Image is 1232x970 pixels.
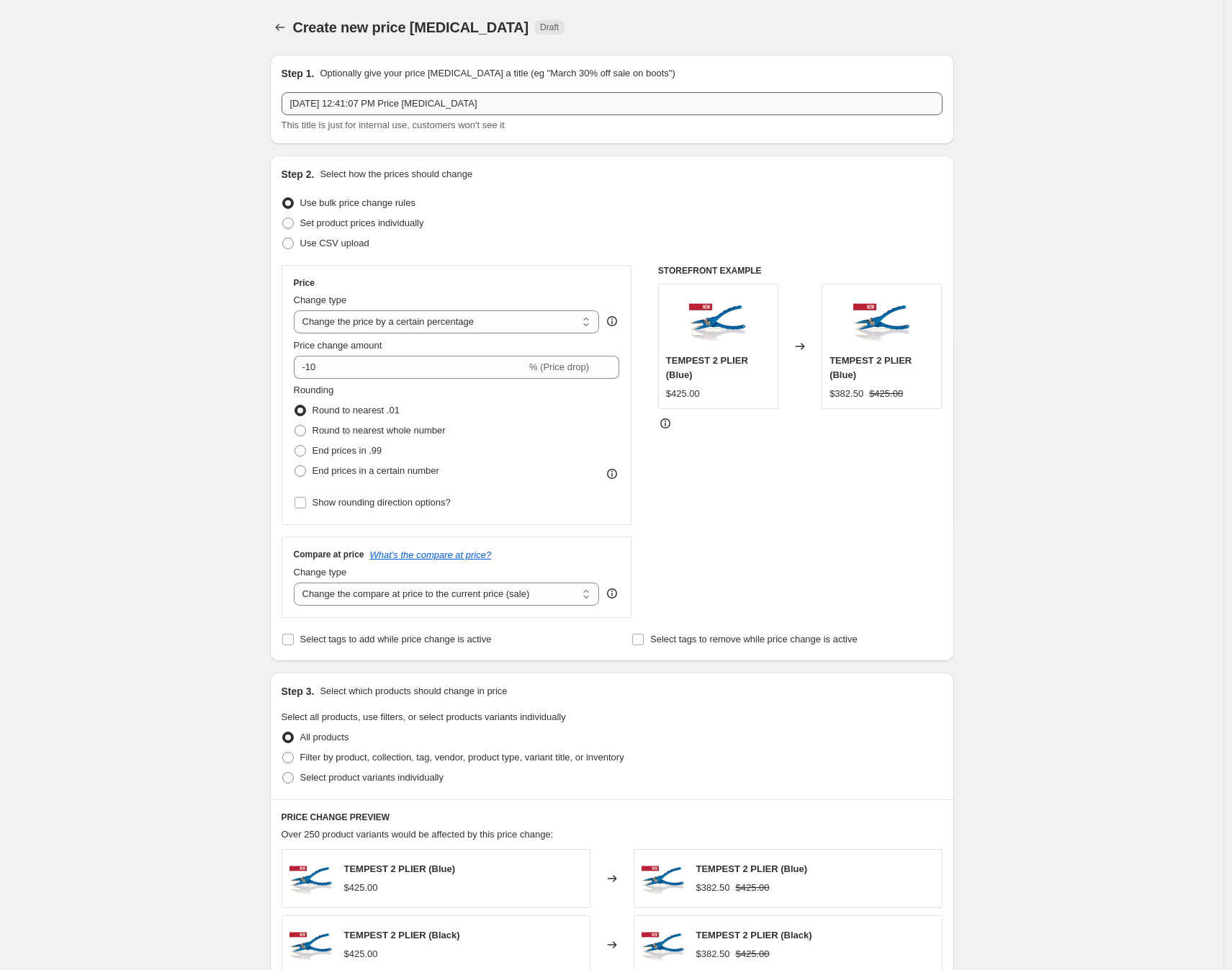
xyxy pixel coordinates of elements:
strike: $425.00 [736,881,770,895]
p: Optionally give your price [MEDICAL_DATA] a title (eg "March 30% off sale on boots") [320,66,675,81]
div: $382.50 [829,387,863,401]
span: Select product variants individually [300,772,444,783]
span: This title is just for internal use, customers won't see it [282,120,505,130]
span: TEMPEST 2 PLIER (Blue) [829,355,912,380]
div: $425.00 [666,387,700,401]
span: Price change amount [294,340,382,351]
span: End prices in .99 [313,445,382,456]
span: Round to nearest .01 [313,405,400,416]
span: Rounding [294,385,334,395]
button: What's the compare at price? [370,549,492,560]
h3: Compare at price [294,549,364,560]
img: HatchOutdoors_2025TempestPliers_Blue_new_80x.jpg [853,292,911,349]
h2: Step 3. [282,684,315,699]
input: 30% off holiday sale [282,92,943,115]
div: $382.50 [696,881,730,895]
span: Show rounding direction options? [313,497,451,508]
span: TEMPEST 2 PLIER (Black) [696,930,812,940]
span: All products [300,732,349,742]
span: Use bulk price change rules [300,197,415,208]
span: End prices in a certain number [313,465,439,476]
span: Change type [294,295,347,305]
img: HatchOutdoors_2025TempestPliers_Blue_new_80x.jpg [289,923,333,966]
p: Select which products should change in price [320,684,507,699]
button: Price change jobs [270,17,290,37]
span: Change type [294,567,347,578]
span: % (Price drop) [529,361,589,372]
div: help [605,314,619,328]
img: HatchOutdoors_2025TempestPliers_Blue_new_80x.jpg [689,292,747,349]
span: TEMPEST 2 PLIER (Blue) [666,355,748,380]
span: Round to nearest whole number [313,425,446,436]
h6: PRICE CHANGE PREVIEW [282,812,943,823]
div: $425.00 [344,947,378,961]
span: TEMPEST 2 PLIER (Blue) [344,863,456,874]
span: Select tags to remove while price change is active [650,634,858,645]
div: $382.50 [696,947,730,961]
span: Filter by product, collection, tag, vendor, product type, variant title, or inventory [300,752,624,763]
span: Over 250 product variants would be affected by this price change: [282,829,554,840]
p: Select how the prices should change [320,167,472,181]
span: Select all products, use filters, or select products variants individually [282,711,566,722]
span: Set product prices individually [300,217,424,228]
strike: $425.00 [869,387,903,401]
img: HatchOutdoors_2025TempestPliers_Blue_new_80x.jpg [289,857,333,900]
span: Create new price [MEDICAL_DATA] [293,19,529,35]
span: Use CSV upload [300,238,369,248]
span: Select tags to add while price change is active [300,634,492,645]
h2: Step 2. [282,167,315,181]
h2: Step 1. [282,66,315,81]
strike: $425.00 [736,947,770,961]
div: $425.00 [344,881,378,895]
span: TEMPEST 2 PLIER (Black) [344,930,460,940]
div: help [605,586,619,601]
h3: Price [294,277,315,289]
img: HatchOutdoors_2025TempestPliers_Blue_new_80x.jpg [642,857,685,900]
h6: STOREFRONT EXAMPLE [658,265,943,277]
input: -15 [294,356,526,379]
img: HatchOutdoors_2025TempestPliers_Blue_new_80x.jpg [642,923,685,966]
span: TEMPEST 2 PLIER (Blue) [696,863,808,874]
span: Draft [540,22,559,33]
